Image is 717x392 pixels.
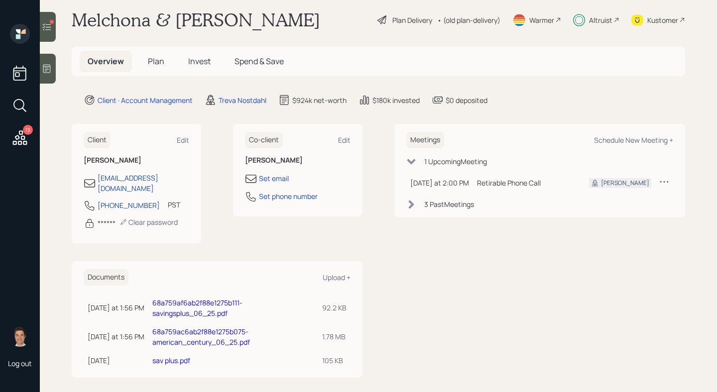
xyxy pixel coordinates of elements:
div: Upload + [323,273,351,282]
div: Kustomer [647,15,678,25]
div: 105 KB [322,355,347,366]
a: 68a759af6ab2f88e1275b111-savingsplus_06_25.pdf [152,298,242,318]
div: Edit [177,135,189,145]
a: sav plus.pdf [152,356,190,365]
div: 3 Past Meeting s [424,199,474,209]
h1: Melchona & [PERSON_NAME] [72,9,320,31]
div: Client · Account Management [98,95,193,105]
div: Schedule New Meeting + [594,135,673,145]
div: Warmer [529,15,554,25]
div: Altruist [589,15,612,25]
div: Clear password [119,217,178,227]
div: Set email [259,173,289,184]
span: Spend & Save [235,56,284,67]
div: [DATE] [88,355,144,366]
div: [PERSON_NAME] [601,179,649,188]
div: 92.2 KB [322,302,347,313]
div: $180k invested [372,95,420,105]
div: 13 [23,125,33,135]
div: 1.78 MB [322,331,347,342]
div: $924k net-worth [292,95,347,105]
h6: Client [84,132,111,148]
a: 68a759ac6ab2f88e1275b075-american_century_06_25.pdf [152,327,250,347]
img: tyler-end-headshot.png [10,327,30,347]
div: [PHONE_NUMBER] [98,200,160,210]
span: Overview [88,56,124,67]
div: 1 Upcoming Meeting [424,156,487,167]
h6: Meetings [406,132,444,148]
h6: Co-client [245,132,283,148]
div: [DATE] at 1:56 PM [88,331,144,342]
div: Edit [338,135,351,145]
div: Retirable Phone Call [477,178,573,188]
div: Treva Nostdahl [219,95,266,105]
div: [EMAIL_ADDRESS][DOMAIN_NAME] [98,173,189,194]
div: [DATE] at 2:00 PM [410,178,469,188]
div: Log out [8,359,32,368]
div: Plan Delivery [392,15,432,25]
span: Plan [148,56,164,67]
h6: [PERSON_NAME] [84,156,189,165]
span: Invest [188,56,211,67]
h6: Documents [84,269,128,286]
div: [DATE] at 1:56 PM [88,302,144,313]
div: • (old plan-delivery) [437,15,500,25]
div: $0 deposited [446,95,487,105]
h6: [PERSON_NAME] [245,156,351,165]
div: Set phone number [259,191,318,201]
div: PST [168,199,180,210]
